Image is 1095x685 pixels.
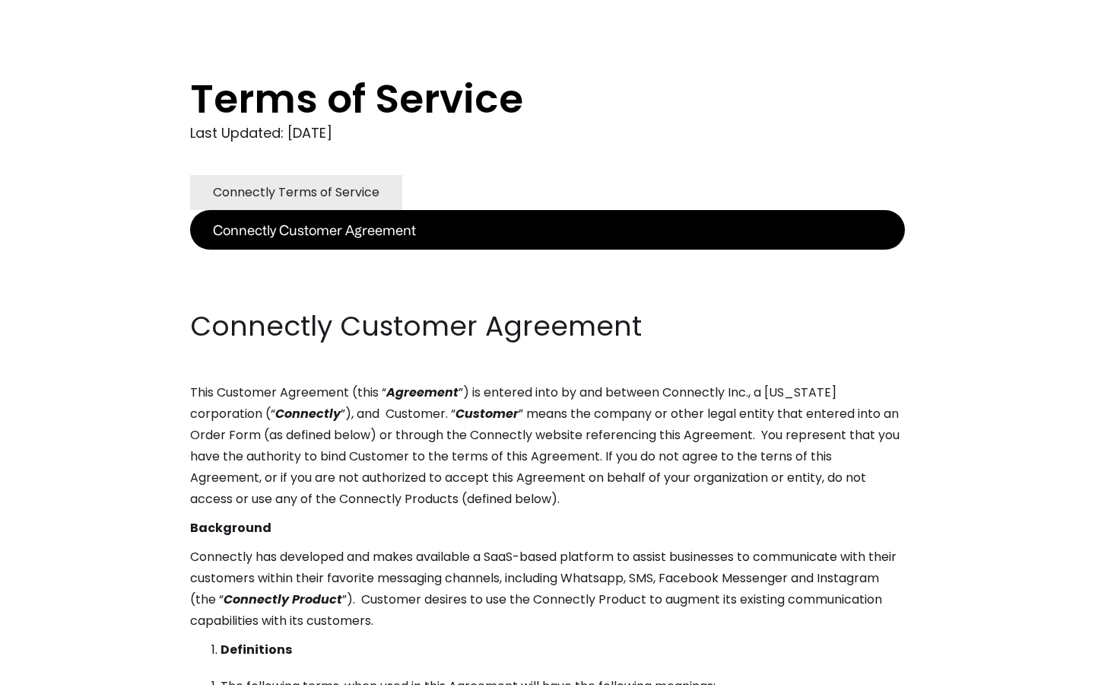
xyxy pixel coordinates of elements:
[190,546,905,632] p: Connectly has developed and makes available a SaaS-based platform to assist businesses to communi...
[190,122,905,145] div: Last Updated: [DATE]
[190,279,905,300] p: ‍
[213,219,416,241] div: Connectly Customer Agreement
[275,405,341,422] em: Connectly
[190,250,905,271] p: ‍
[30,658,91,680] ul: Language list
[190,76,844,122] h1: Terms of Service
[190,307,905,346] h2: Connectly Customer Agreement
[386,384,459,401] em: Agreement
[221,641,292,658] strong: Definitions
[224,591,342,608] em: Connectly Product
[15,657,91,680] aside: Language selected: English
[213,182,379,203] div: Connectly Terms of Service
[190,382,905,510] p: This Customer Agreement (this “ ”) is entered into by and between Connectly Inc., a [US_STATE] co...
[455,405,519,422] em: Customer
[190,519,271,537] strong: Background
